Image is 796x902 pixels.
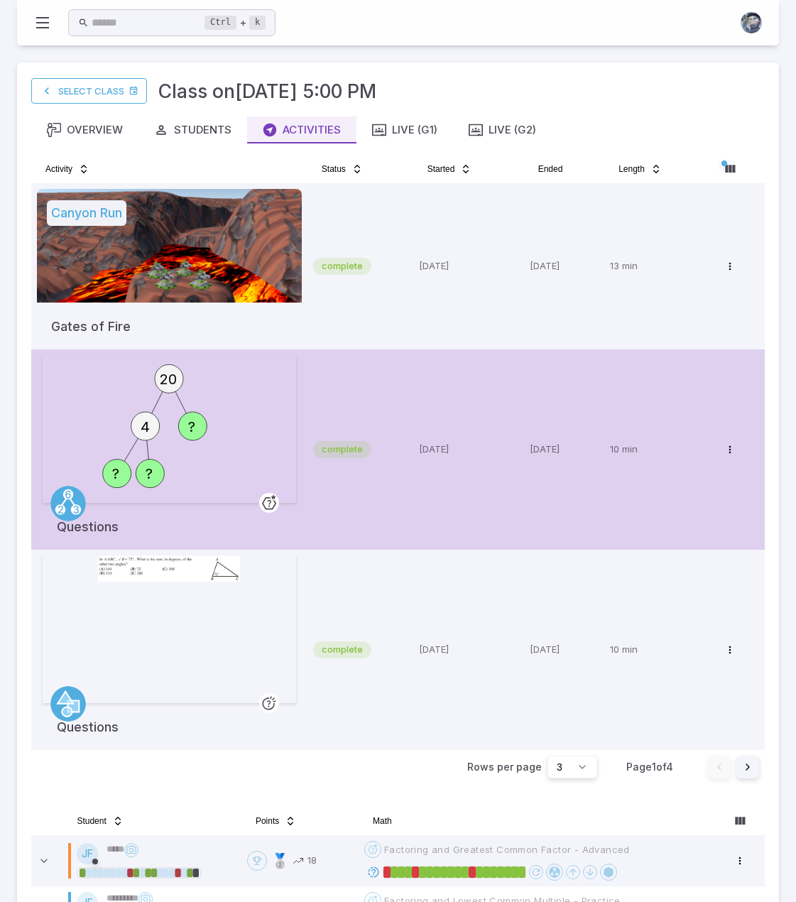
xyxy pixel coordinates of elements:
[729,810,751,832] button: Column visibility
[364,810,400,832] button: Math
[384,843,630,856] span: Factoring and Greatest Common Factor - Advanced
[313,442,371,457] span: complete
[141,418,150,435] text: 4
[57,703,119,737] h5: Questions
[741,12,762,33] img: andrew.jpg
[610,442,707,457] p: 10 min
[45,163,72,175] span: Activity
[719,158,741,180] button: Column visibility
[57,503,119,537] h5: Questions
[256,815,279,827] span: Points
[50,486,86,521] a: Factors/Primes
[77,843,236,864] div: not_present
[530,158,572,180] button: Ended
[618,163,645,175] span: Length
[77,815,106,827] span: Student
[31,78,147,104] a: Select Class
[51,303,131,337] h5: Gates of Fire
[614,760,685,774] div: Page 1 of 4
[47,122,123,138] div: Overview
[322,163,346,175] span: Status
[610,643,707,657] p: 10 min
[427,163,455,175] span: Started
[610,158,670,180] button: Length
[247,810,305,832] button: Points
[263,122,341,138] div: Activities
[313,259,371,273] span: complete
[610,259,707,273] p: 13 min
[154,122,231,138] div: Students
[205,16,236,30] kbd: Ctrl
[530,643,599,657] p: [DATE]
[205,14,266,31] div: +
[158,77,376,105] h3: Class on [DATE] 5:00 PM
[146,465,153,482] text: ?
[538,163,563,175] span: Ended
[419,442,518,457] p: [DATE]
[160,371,177,388] text: 20
[47,200,126,226] h5: Canyon Run
[469,122,536,138] div: Live (G2)
[112,465,119,482] text: ?
[530,442,599,457] p: [DATE]
[37,158,98,180] button: Activity
[372,122,437,138] div: Live (G1)
[307,854,317,868] p: Points
[293,856,303,866] i: Points
[313,643,371,657] span: complete
[530,259,599,273] p: [DATE]
[373,815,392,827] span: Math
[313,158,371,180] button: Status
[249,16,266,30] kbd: k
[68,810,131,832] button: Student
[271,851,289,871] span: 🥈
[188,418,195,435] text: ?
[467,760,542,774] p: Rows per page
[419,643,518,657] p: [DATE]
[419,158,481,180] button: Started
[77,843,98,864] div: JF
[50,686,86,722] a: Geometry 2D
[419,259,518,273] p: [DATE]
